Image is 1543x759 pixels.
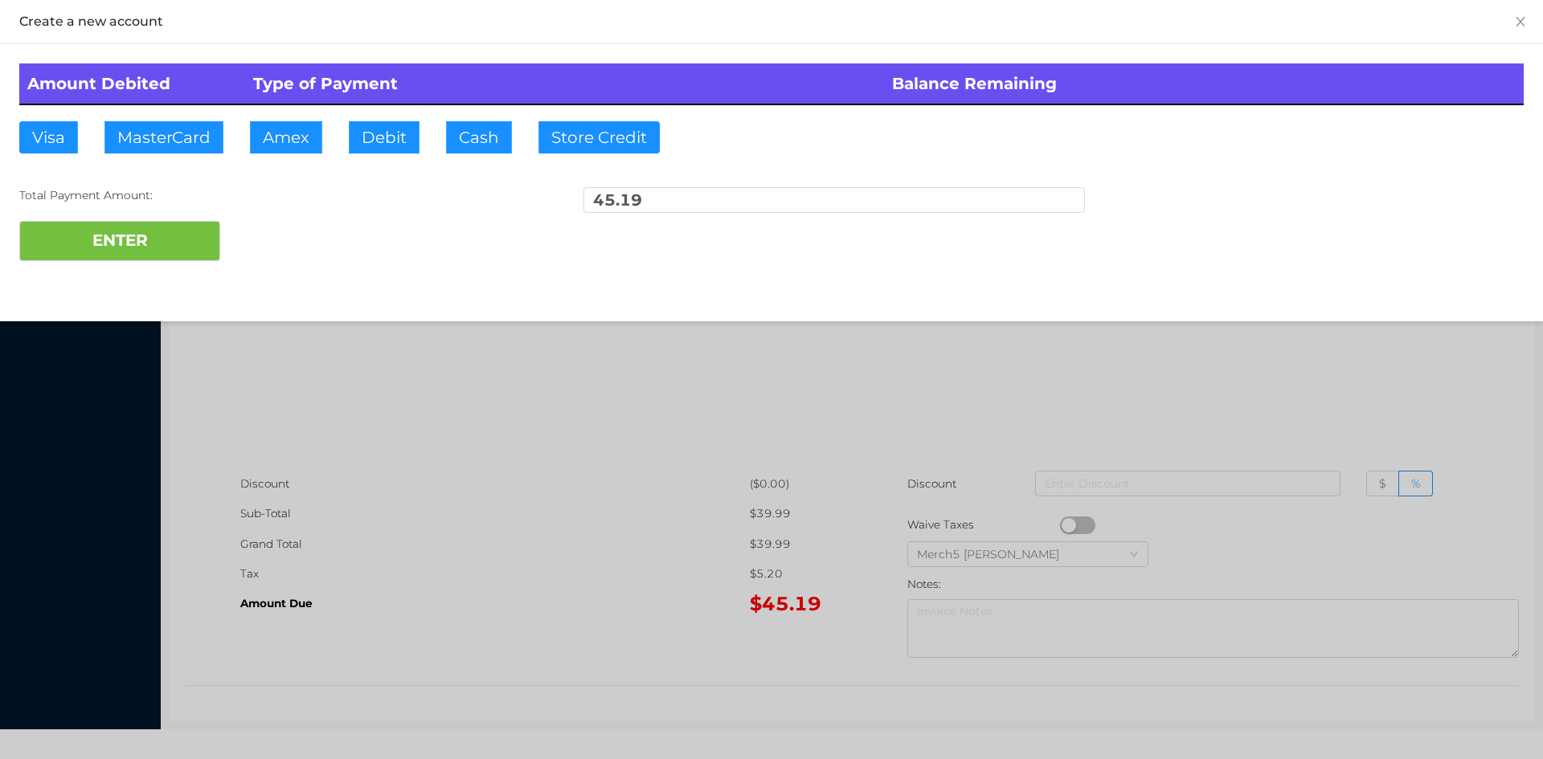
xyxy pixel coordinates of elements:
[245,63,885,104] th: Type of Payment
[349,121,420,153] button: Debit
[538,121,660,153] button: Store Credit
[19,63,245,104] th: Amount Debited
[19,13,1524,31] div: Create a new account
[884,63,1524,104] th: Balance Remaining
[446,121,512,153] button: Cash
[250,121,322,153] button: Amex
[19,221,220,261] button: ENTER
[19,121,78,153] button: Visa
[19,187,521,204] div: Total Payment Amount:
[1514,15,1527,28] i: icon: close
[104,121,223,153] button: MasterCard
